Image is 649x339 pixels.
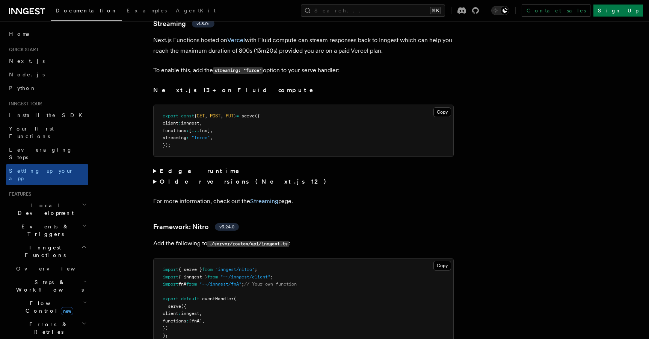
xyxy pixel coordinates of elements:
span: }); [163,143,171,148]
span: // Your own function [244,281,297,287]
span: inngest [181,311,199,316]
a: Python [6,81,88,95]
span: Examples [127,8,167,14]
span: AgentKit [176,8,216,14]
span: client [163,120,178,126]
span: functions [163,318,186,324]
span: , [199,311,202,316]
a: Overview [13,262,88,275]
a: Install the SDK [6,108,88,122]
a: Next.js [6,54,88,68]
span: Quick start [6,47,39,53]
button: Search...⌘K [301,5,445,17]
span: } [234,113,236,119]
span: Flow Control [13,299,83,315]
span: { inngest } [178,274,207,280]
span: serve [241,113,255,119]
span: const [181,113,194,119]
span: streaming [163,135,186,140]
span: Your first Functions [9,126,54,139]
span: { [194,113,197,119]
span: fns] [199,128,210,133]
span: }) [163,325,168,331]
span: ( [234,296,236,301]
a: Framework: Nitrov3.24.0 [153,222,239,232]
span: , [199,120,202,126]
button: Copy [433,261,451,271]
span: GET [197,113,205,119]
span: new [61,307,73,315]
a: Leveraging Steps [6,143,88,164]
a: Examples [122,2,171,20]
a: Home [6,27,88,41]
span: , [210,135,213,140]
span: v3.24.0 [219,224,234,230]
span: export [163,113,178,119]
span: PUT [226,113,234,119]
span: eventHandler [202,296,234,301]
span: Leveraging Steps [9,147,72,160]
p: For more information, check out the page. [153,196,454,207]
a: Contact sales [522,5,590,17]
span: default [181,296,199,301]
span: : [186,318,189,324]
span: fnA [178,281,186,287]
span: import [163,274,178,280]
span: , [220,113,223,119]
span: ; [270,274,273,280]
span: client [163,311,178,316]
p: Add the following to : [153,238,454,249]
span: Setting up your app [9,168,74,181]
strong: Older versions (Next.js 12) [160,178,330,185]
span: export [163,296,178,301]
span: ... [192,128,199,133]
span: v1.8.0+ [196,21,210,27]
summary: Edge runtime [153,166,454,176]
code: streaming: "force" [213,67,263,74]
span: : [186,128,189,133]
a: Streaming [250,198,278,205]
span: = [236,113,239,119]
span: Steps & Workflows [13,278,84,293]
span: : [186,135,189,140]
span: Overview [16,266,94,272]
span: "~~/inngest/fnA" [199,281,241,287]
span: [fnA] [189,318,202,324]
span: ; [241,281,244,287]
a: Streamingv1.8.0+ [153,18,214,29]
a: Sign Up [593,5,643,17]
span: import [163,281,178,287]
button: Events & Triggers [6,220,88,241]
a: Setting up your app [6,164,88,185]
span: ; [255,267,257,272]
button: Steps & Workflows [13,275,88,296]
span: ({ [181,304,186,309]
span: [ [189,128,192,133]
span: inngest [181,120,199,126]
p: Next.js Functions hosted on with Fluid compute can stream responses back to Inngest which can hel... [153,35,454,56]
span: "inngest/nitro" [215,267,255,272]
span: : [178,120,181,126]
span: , [210,128,213,133]
a: Documentation [51,2,122,21]
span: Inngest tour [6,101,42,107]
span: Inngest Functions [6,244,81,259]
a: AgentKit [171,2,220,20]
span: Next.js [9,58,45,64]
span: , [205,113,207,119]
button: Toggle dark mode [491,6,509,15]
button: Flow Controlnew [13,296,88,318]
span: "~~/inngest/client" [220,274,270,280]
span: Python [9,85,36,91]
strong: Edge runtime [160,167,250,175]
span: from [186,281,197,287]
span: from [202,267,213,272]
a: Node.js [6,68,88,81]
span: Documentation [56,8,118,14]
span: Home [9,30,30,38]
span: : [178,311,181,316]
summary: Older versions (Next.js 12) [153,176,454,187]
a: Your first Functions [6,122,88,143]
span: Install the SDK [9,112,87,118]
kbd: ⌘K [430,7,441,14]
